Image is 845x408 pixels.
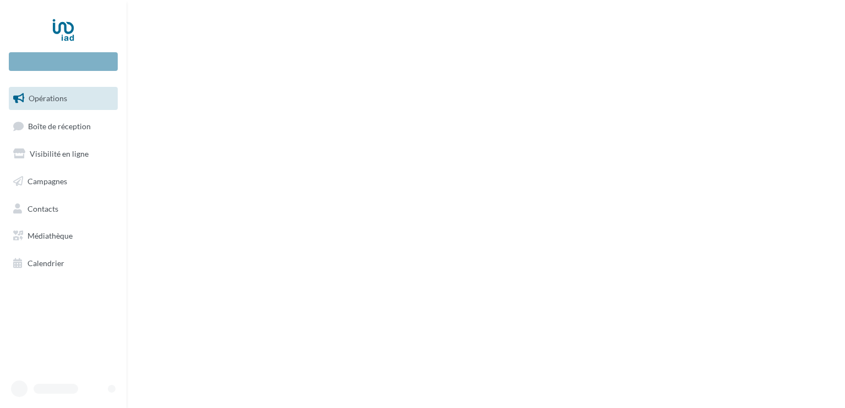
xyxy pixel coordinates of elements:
[28,203,58,213] span: Contacts
[7,197,120,220] a: Contacts
[7,142,120,166] a: Visibilité en ligne
[9,52,118,71] div: Nouvelle campagne
[28,177,67,186] span: Campagnes
[7,114,120,138] a: Boîte de réception
[7,224,120,247] a: Médiathèque
[28,231,73,240] span: Médiathèque
[29,93,67,103] span: Opérations
[7,252,120,275] a: Calendrier
[7,87,120,110] a: Opérations
[28,121,91,130] span: Boîte de réception
[30,149,89,158] span: Visibilité en ligne
[28,258,64,268] span: Calendrier
[7,170,120,193] a: Campagnes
